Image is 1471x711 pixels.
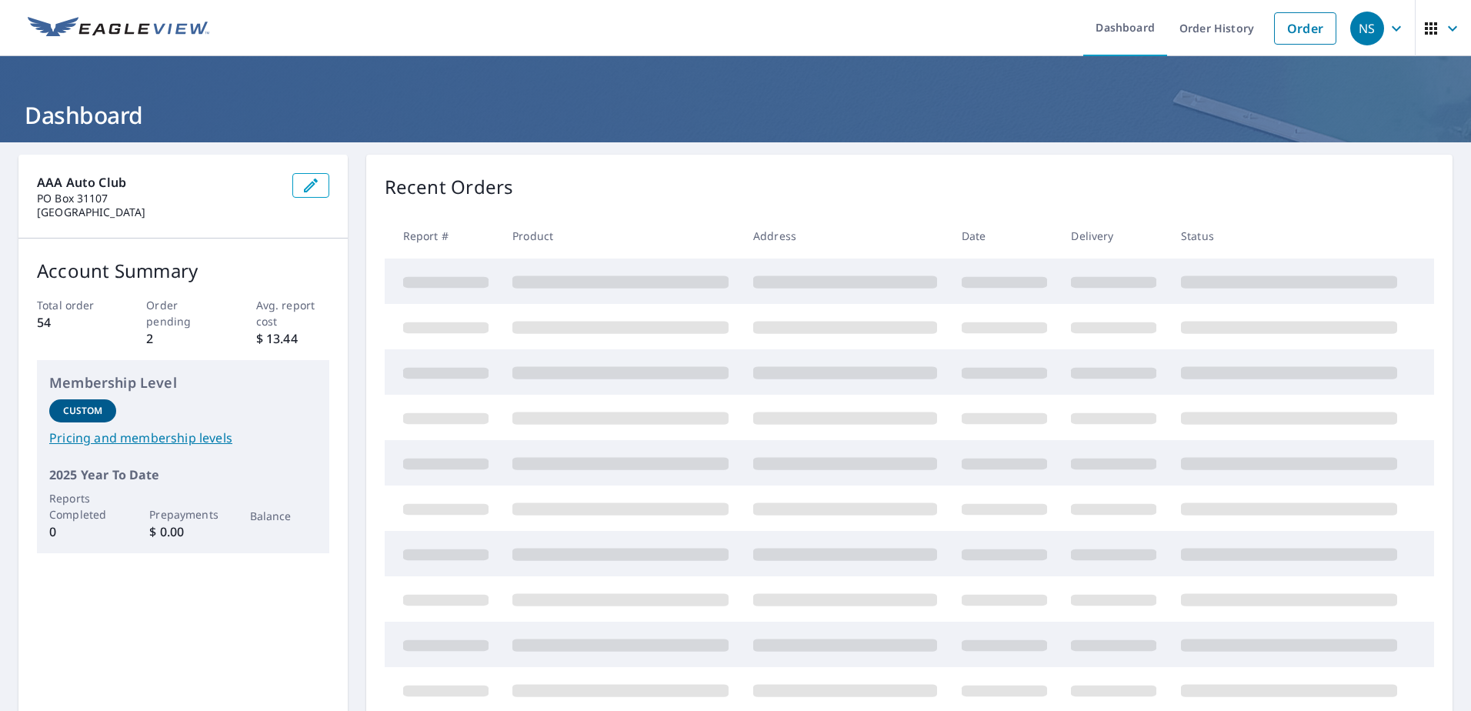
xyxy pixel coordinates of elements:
a: Order [1274,12,1336,45]
p: [GEOGRAPHIC_DATA] [37,205,280,219]
th: Address [741,213,949,259]
th: Delivery [1059,213,1169,259]
p: Prepayments [149,506,216,522]
p: 0 [49,522,116,541]
p: Account Summary [37,257,329,285]
h1: Dashboard [18,99,1453,131]
p: Balance [250,508,317,524]
th: Status [1169,213,1409,259]
p: 2 [146,329,219,348]
p: Avg. report cost [256,297,329,329]
p: AAA Auto Club [37,173,280,192]
p: Membership Level [49,372,317,393]
p: Recent Orders [385,173,514,201]
p: $ 13.44 [256,329,329,348]
div: NS [1350,12,1384,45]
p: Total order [37,297,110,313]
a: Pricing and membership levels [49,429,317,447]
p: Order pending [146,297,219,329]
p: Custom [63,404,103,418]
p: PO Box 31107 [37,192,280,205]
p: 54 [37,313,110,332]
img: EV Logo [28,17,209,40]
p: $ 0.00 [149,522,216,541]
th: Report # [385,213,501,259]
th: Date [949,213,1059,259]
th: Product [500,213,741,259]
p: Reports Completed [49,490,116,522]
p: 2025 Year To Date [49,466,317,484]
